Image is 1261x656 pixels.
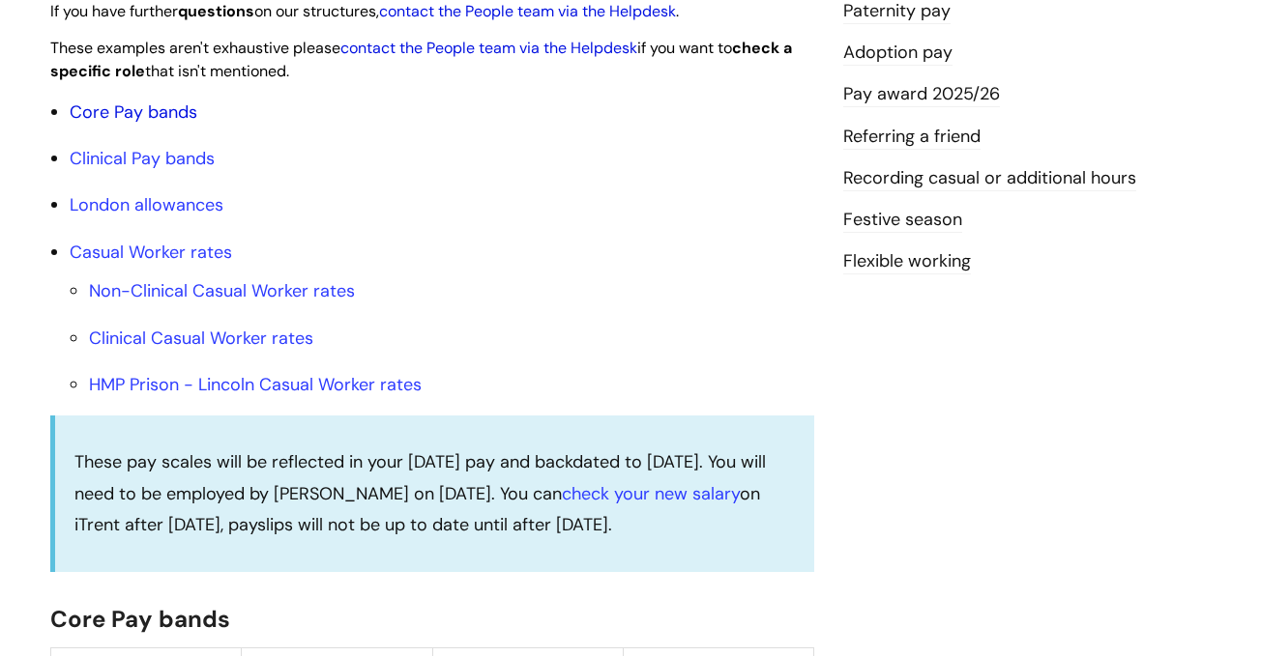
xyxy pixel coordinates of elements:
a: Referring a friend [843,125,981,150]
span: If you have further on our structures, . [50,1,679,21]
a: Pay award 2025/26 [843,82,1000,107]
strong: questions [178,1,254,21]
a: Core Pay bands [70,100,197,124]
a: HMP Prison - Lincoln Casual Worker rates [89,373,422,396]
a: Flexible working [843,249,971,274]
a: Clinical Casual Worker rates [89,327,313,350]
a: Non-Clinical Casual Worker rates [89,279,355,302]
a: Festive season [843,208,962,233]
a: Clinical Pay bands [70,147,215,170]
a: contact the People team via the Helpdesk [340,38,637,58]
a: Adoption pay [843,41,953,66]
a: contact the People team via the Helpdesk [379,1,676,21]
span: These examples aren't exhaustive please if you want to that isn't mentioned. [50,38,792,82]
a: Recording casual or additional hours [843,166,1136,191]
span: Core Pay bands [50,604,230,634]
p: These pay scales will be reflected in your [DATE] pay and backdated to [DATE]. You will need to b... [74,446,795,540]
a: Casual Worker rates [70,241,232,264]
a: London allowances [70,193,223,216]
a: check your new salary [562,482,740,505]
